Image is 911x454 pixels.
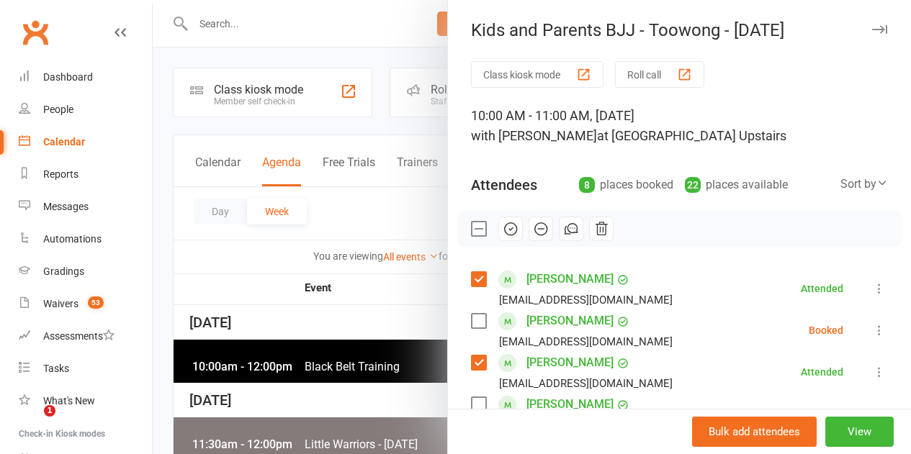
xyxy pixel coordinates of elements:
a: Waivers 53 [19,288,152,320]
button: Bulk add attendees [692,417,817,447]
a: [PERSON_NAME] [526,309,614,332]
div: places booked [579,175,673,195]
div: Attendees [471,175,537,195]
button: Roll call [615,61,704,88]
div: Sort by [840,175,888,194]
div: Attended [801,283,843,294]
a: Messages [19,191,152,223]
a: Gradings [19,255,152,288]
div: Booked [809,325,843,335]
a: People [19,94,152,126]
div: 10:00 AM - 11:00 AM, [DATE] [471,106,888,146]
button: Class kiosk mode [471,61,603,88]
div: Dashboard [43,71,93,83]
a: Automations [19,223,152,255]
a: Reports [19,158,152,191]
span: 1 [44,405,55,417]
a: [PERSON_NAME] [526,393,614,416]
div: [EMAIL_ADDRESS][DOMAIN_NAME] [499,291,673,309]
span: with [PERSON_NAME] [471,128,597,143]
div: Gradings [43,265,84,277]
a: Tasks [19,353,152,385]
a: Clubworx [17,14,53,50]
span: at [GEOGRAPHIC_DATA] Upstairs [597,128,786,143]
div: What's New [43,395,95,407]
a: Dashboard [19,61,152,94]
div: Automations [43,233,102,245]
div: Assessments [43,330,115,342]
a: Calendar [19,126,152,158]
div: [EMAIL_ADDRESS][DOMAIN_NAME] [499,332,673,351]
div: 22 [685,177,701,193]
button: View [825,417,894,447]
iframe: Intercom live chat [14,405,49,440]
div: 8 [579,177,595,193]
div: [EMAIL_ADDRESS][DOMAIN_NAME] [499,374,673,393]
div: People [43,104,73,115]
span: 53 [88,296,104,309]
a: [PERSON_NAME] [526,351,614,374]
div: Tasks [43,363,69,374]
a: [PERSON_NAME] [526,268,614,291]
div: places available [685,175,788,195]
div: Calendar [43,136,85,147]
a: What's New [19,385,152,417]
div: Messages [43,201,89,212]
div: Waivers [43,298,78,309]
div: Attended [801,367,843,377]
div: Reports [43,168,78,180]
div: Kids and Parents BJJ - Toowong - [DATE] [448,20,911,40]
a: Assessments [19,320,152,353]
